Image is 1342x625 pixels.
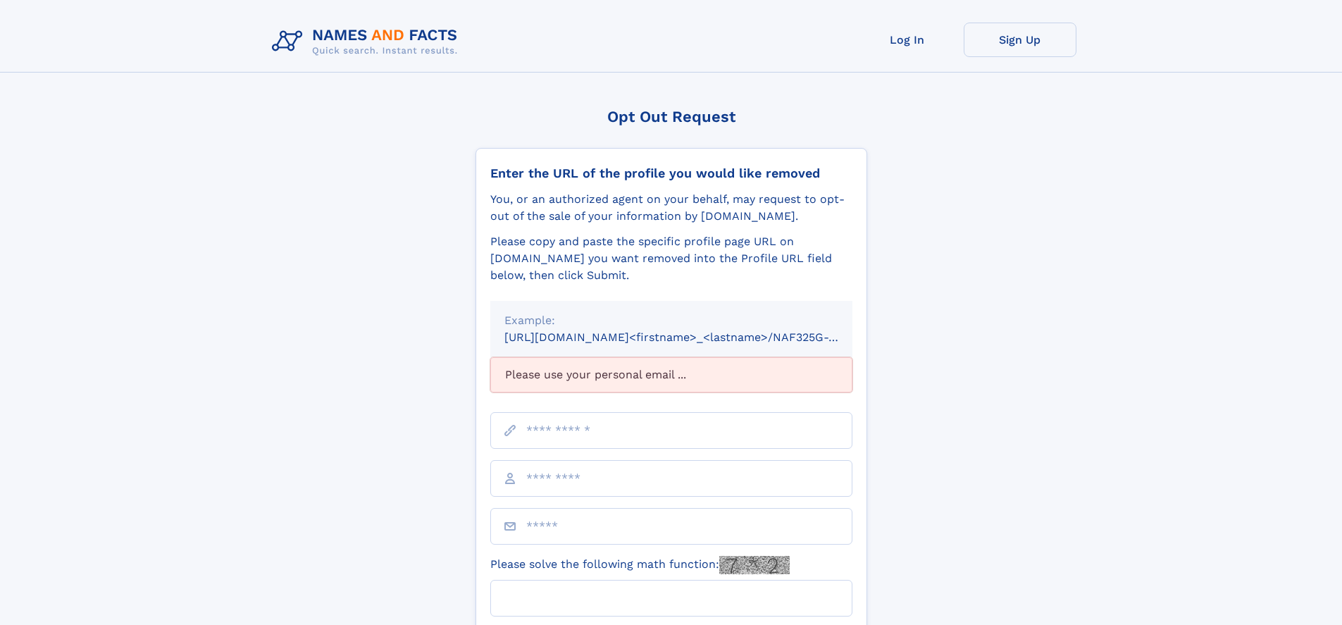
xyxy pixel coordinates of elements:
div: Enter the URL of the profile you would like removed [490,166,852,181]
div: Opt Out Request [476,108,867,125]
div: Please copy and paste the specific profile page URL on [DOMAIN_NAME] you want removed into the Pr... [490,233,852,284]
div: Please use your personal email ... [490,357,852,392]
img: Logo Names and Facts [266,23,469,61]
a: Log In [851,23,964,57]
small: [URL][DOMAIN_NAME]<firstname>_<lastname>/NAF325G-xxxxxxxx [504,330,879,344]
div: You, or an authorized agent on your behalf, may request to opt-out of the sale of your informatio... [490,191,852,225]
div: Example: [504,312,838,329]
label: Please solve the following math function: [490,556,790,574]
a: Sign Up [964,23,1076,57]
